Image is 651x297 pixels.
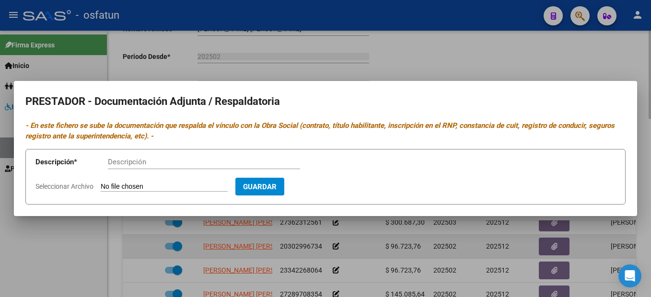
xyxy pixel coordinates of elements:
[35,183,93,190] span: Seleccionar Archivo
[243,183,277,191] span: Guardar
[25,121,615,141] i: - En este fichero se sube la documentación que respalda el vínculo con la Obra Social (contrato, ...
[618,264,641,287] div: Open Intercom Messenger
[35,157,108,168] p: Descripción
[235,178,284,195] button: Guardar
[25,92,626,111] h2: PRESTADOR - Documentación Adjunta / Respaldatoria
